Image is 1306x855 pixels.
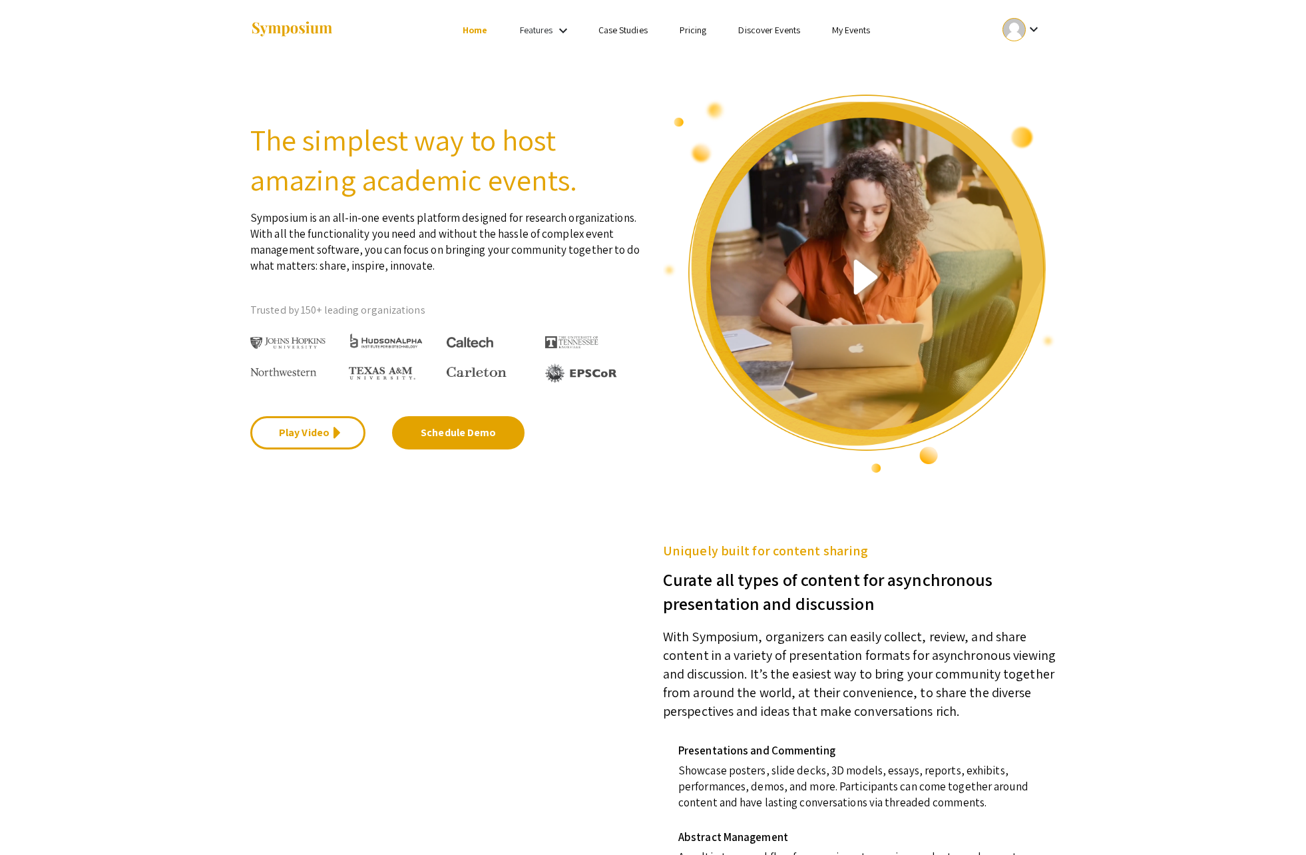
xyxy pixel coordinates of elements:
[663,541,1056,561] h5: Uniquely built for content sharing
[1026,21,1042,37] mat-icon: Expand account dropdown
[832,24,870,36] a: My Events
[520,24,553,36] a: Features
[988,15,1056,45] button: Expand account dropdown
[250,416,365,449] a: Play Video
[10,795,57,845] iframe: Chat
[678,757,1046,810] p: Showcase posters, slide decks, 3D models, essays, reports, exhibits, performances, demos, and mor...
[447,367,507,378] img: Carleton
[678,830,1046,844] h4: Abstract Management
[663,561,1056,615] h3: Curate all types of content for asynchronous presentation and discussion
[463,24,487,36] a: Home
[250,200,643,274] p: Symposium is an all-in-one events platform designed for research organizations. With all the func...
[250,300,643,320] p: Trusted by 150+ leading organizations
[663,615,1056,720] p: With Symposium, organizers can easily collect, review, and share content in a variety of presenta...
[349,367,415,380] img: Texas A&M University
[598,24,648,36] a: Case Studies
[738,24,800,36] a: Discover Events
[678,744,1046,757] h4: Presentations and Commenting
[555,23,571,39] mat-icon: Expand Features list
[545,364,618,383] img: EPSCOR
[250,368,317,376] img: Northwestern
[392,416,525,449] a: Schedule Demo
[250,120,643,200] h2: The simplest way to host amazing academic events.
[250,21,333,39] img: Symposium by ForagerOne
[447,337,493,348] img: Caltech
[250,337,326,350] img: Johns Hopkins University
[680,24,707,36] a: Pricing
[663,93,1056,474] img: video overview of Symposium
[349,333,424,348] img: HudsonAlpha
[545,336,598,348] img: The University of Tennessee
